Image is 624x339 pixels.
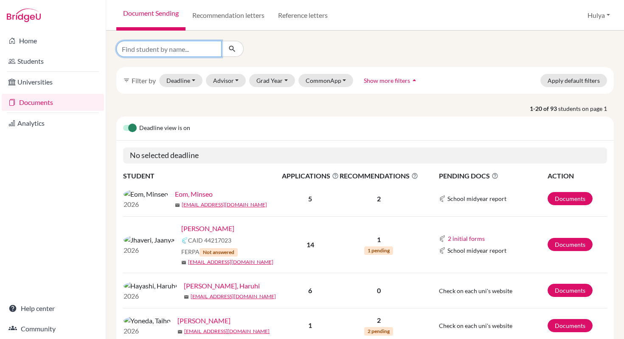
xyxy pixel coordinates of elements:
[530,104,558,113] strong: 1-20 of 93
[124,199,168,209] p: 2026
[124,291,177,301] p: 2026
[340,285,418,296] p: 0
[124,326,171,336] p: 2026
[2,53,104,70] a: Students
[249,74,295,87] button: Grad Year
[2,32,104,49] a: Home
[2,115,104,132] a: Analytics
[439,322,512,329] span: Check on each uni's website
[188,258,273,266] a: [EMAIL_ADDRESS][DOMAIN_NAME]
[2,300,104,317] a: Help center
[175,203,180,208] span: mail
[7,8,41,22] img: Bridge-U
[447,246,506,255] span: School midyear report
[182,201,267,209] a: [EMAIL_ADDRESS][DOMAIN_NAME]
[124,189,168,199] img: Eom, Minseo
[191,293,276,300] a: [EMAIL_ADDRESS][DOMAIN_NAME]
[132,76,156,85] span: Filter by
[548,192,593,205] a: Documents
[184,328,270,335] a: [EMAIL_ADDRESS][DOMAIN_NAME]
[206,74,246,87] button: Advisor
[2,73,104,90] a: Universities
[364,327,393,336] span: 2 pending
[340,194,418,204] p: 2
[124,316,171,326] img: Yoneda, Taiho
[548,284,593,297] a: Documents
[548,319,593,332] a: Documents
[308,321,312,329] b: 1
[439,171,547,181] span: PENDING DOCS
[364,246,393,255] span: 1 pending
[188,236,231,245] span: CAID 44217023
[177,316,230,326] a: [PERSON_NAME]
[139,123,190,133] span: Deadline view is on
[124,245,174,255] p: 2026
[439,287,512,294] span: Check on each uni's website
[439,195,446,202] img: Common App logo
[447,234,485,243] button: 2 initial forms
[175,189,213,199] a: Eom, Minseo
[181,247,238,257] span: FERPA
[124,281,177,291] img: Hayashi, Haruhi
[184,281,260,291] a: [PERSON_NAME], Haruhi
[547,170,607,181] th: ACTION
[282,171,339,181] span: APPLICATIONS
[308,286,312,294] b: 6
[2,320,104,337] a: Community
[357,74,426,87] button: Show more filtersarrow_drop_up
[200,248,238,257] span: Not answered
[447,194,506,203] span: School midyear report
[364,77,410,84] span: Show more filters
[116,41,222,57] input: Find student by name...
[2,94,104,111] a: Documents
[123,77,130,84] i: filter_list
[439,235,446,242] img: Common App logo
[548,238,593,251] a: Documents
[159,74,202,87] button: Deadline
[181,223,234,234] a: [PERSON_NAME]
[306,240,314,249] b: 14
[181,237,188,244] img: Common App logo
[558,104,614,113] span: students on page 1
[340,234,418,245] p: 1
[181,260,186,265] span: mail
[123,147,607,164] h5: No selected deadline
[410,76,419,85] i: arrow_drop_up
[540,74,607,87] button: Apply default filters
[308,195,312,203] b: 5
[177,329,183,334] span: mail
[123,170,281,181] th: STUDENT
[340,315,418,325] p: 2
[340,171,418,181] span: RECOMMENDATIONS
[124,235,174,245] img: Jhaveri, Jaanya
[298,74,354,87] button: CommonApp
[439,247,446,254] img: Common App logo
[584,7,614,23] button: Hulya
[184,294,189,299] span: mail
